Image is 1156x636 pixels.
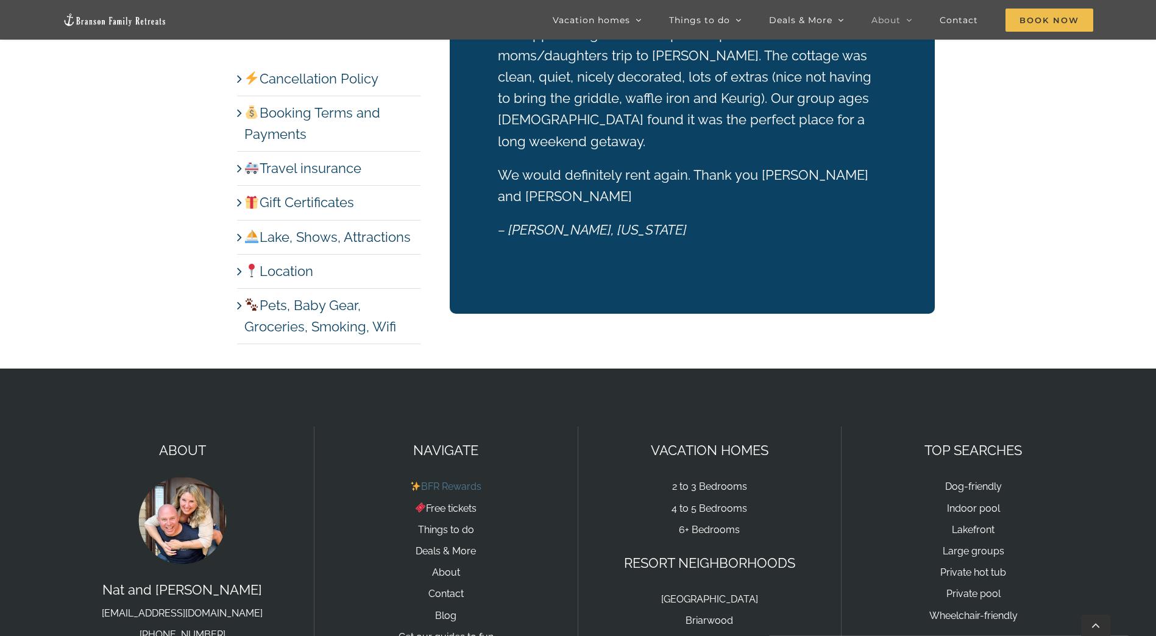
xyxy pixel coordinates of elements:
p: RESORT NEIGHBORHOODS [590,553,829,574]
a: Briarwood [686,615,733,626]
p: We would definitely rent again. Thank you [PERSON_NAME] and [PERSON_NAME] [498,164,886,207]
img: 📍 [245,264,258,277]
a: Private hot tub [940,567,1006,578]
a: Lakefront [952,524,995,535]
a: Pets, Baby Gear, Groceries, Smoking, Wifi [244,297,396,334]
a: BFR Rewards [410,481,481,492]
a: Free tickets [415,503,477,514]
p: NAVIGATE [327,440,566,461]
a: 2 to 3 Bedrooms [672,481,747,492]
img: ⚡️ [245,71,258,85]
a: 4 to 5 Bedrooms [672,503,747,514]
span: Book Now [1005,9,1093,32]
a: Lake, Shows, Attractions [244,229,411,245]
img: Branson Family Retreats Logo [63,13,166,27]
img: Nat and Tyann [137,475,228,566]
a: [GEOGRAPHIC_DATA] [661,593,758,605]
p: Pineapple Bungalow was a perfect place for our moms/daughters trip to [PERSON_NAME]. The cottage ... [498,24,886,152]
img: 💰 [245,105,258,119]
p: TOP SEARCHES [854,440,1093,461]
a: Large groups [943,545,1004,557]
p: VACATION HOMES [590,440,829,461]
a: About [432,567,460,578]
a: Wheelchair-friendly [929,610,1018,621]
p: ABOUT [63,440,302,461]
span: Deals & More [769,16,832,24]
a: Dog-friendly [945,481,1002,492]
a: 6+ Bedrooms [679,524,740,535]
a: Cancellation Policy [244,71,378,87]
a: Deals & More [416,545,476,557]
a: Indoor pool [947,503,1000,514]
a: Private pool [946,588,1001,599]
a: Contact [428,588,464,599]
span: Vacation homes [553,16,630,24]
img: ⛵️ [245,230,258,243]
img: 🎟️ [416,503,425,512]
span: About [871,16,901,24]
a: Things to do [418,524,474,535]
img: 🐾 [245,298,258,311]
img: 🎁 [245,196,258,209]
a: Gift Certificates [244,194,354,210]
span: Contact [940,16,978,24]
a: Travel insurance [244,160,361,176]
a: Location [244,263,313,279]
a: Booking Terms and Payments [244,105,380,142]
span: Things to do [669,16,730,24]
a: [EMAIL_ADDRESS][DOMAIN_NAME] [102,607,263,619]
img: 🚑 [245,161,258,174]
a: Blog [435,610,456,621]
img: ✨ [411,481,420,491]
em: – [PERSON_NAME], [US_STATE] [498,222,687,238]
